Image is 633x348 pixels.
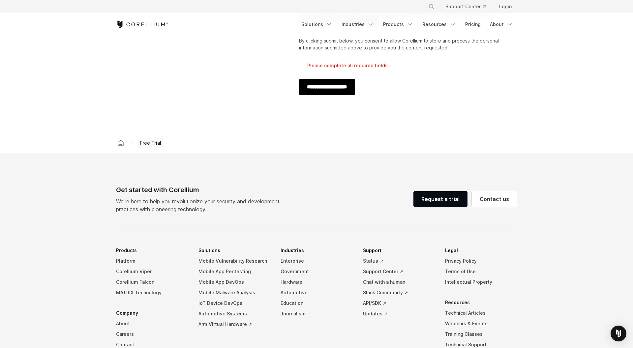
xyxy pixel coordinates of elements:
[445,308,517,318] a: Technical Articles
[418,18,460,30] a: Resources
[116,287,188,298] a: MATRIX Technology
[307,62,506,69] label: Please complete all required fields.
[198,319,270,330] a: Arm Virtual Hardware ↗
[486,18,517,30] a: About
[299,37,506,51] p: By clicking submit below, you consent to allow Corellium to store and process the personal inform...
[445,277,517,287] a: Intellectual Property
[494,1,517,13] a: Login
[116,266,188,277] a: Corellium Viper
[413,191,467,207] a: Request a trial
[611,326,626,341] div: Open Intercom Messenger
[297,18,336,30] a: Solutions
[116,329,188,339] a: Careers
[440,1,491,13] a: Support Center
[461,18,485,30] a: Pricing
[281,298,352,308] a: Education
[198,287,270,298] a: Mobile Malware Analysis
[281,256,352,266] a: Enterprise
[198,308,270,319] a: Automotive Systems
[198,298,270,308] a: IoT Device DevOps
[281,277,352,287] a: Hardware
[445,266,517,277] a: Terms of Use
[445,318,517,329] a: Webinars & Events
[116,185,285,195] div: Get started with Corellium
[198,277,270,287] a: Mobile App DevOps
[363,256,435,266] a: Status ↗
[115,138,127,148] a: Corellium home
[363,266,435,277] a: Support Center ↗
[116,256,188,266] a: Platform
[363,277,435,287] a: Chat with a human
[379,18,417,30] a: Products
[426,1,437,13] button: Search
[198,266,270,277] a: Mobile App Pentesting
[363,298,435,308] a: API/SDK ↗
[116,197,285,213] p: We’re here to help you revolutionize your security and development practices with pioneering tech...
[472,191,517,207] a: Contact us
[445,256,517,266] a: Privacy Policy
[420,1,517,13] div: Navigation Menu
[116,318,188,329] a: About
[281,266,352,277] a: Government
[297,18,517,30] div: Navigation Menu
[281,287,352,298] a: Automotive
[116,20,168,28] a: Corellium Home
[363,287,435,298] a: Slack Community ↗
[338,18,378,30] a: Industries
[198,256,270,266] a: Mobile Vulnerability Research
[363,308,435,319] a: Updates ↗
[445,329,517,339] a: Training Classes
[281,308,352,319] a: Journalism
[116,277,188,287] a: Corellium Falcon
[137,138,164,148] span: Free Trial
